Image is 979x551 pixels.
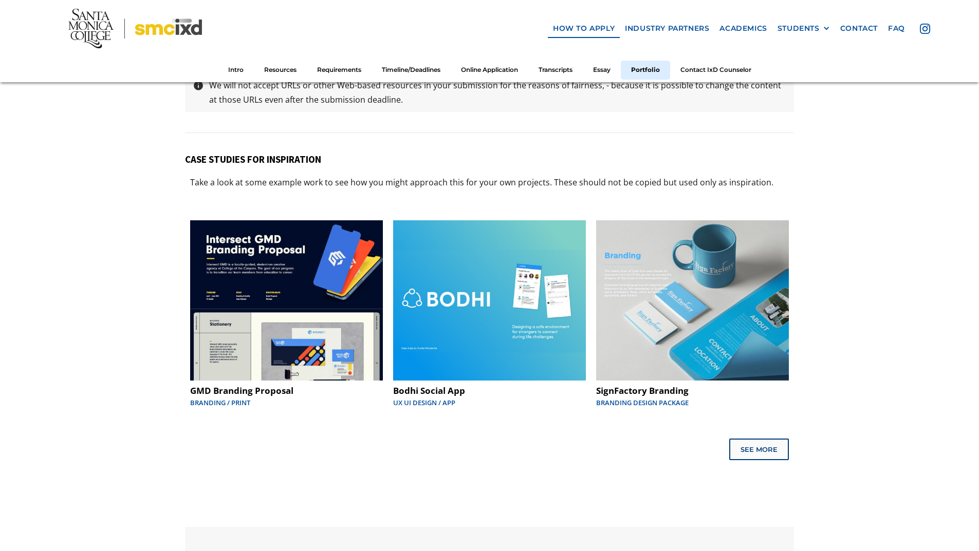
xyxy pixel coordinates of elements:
a: Transcripts [528,61,583,80]
a: Resources [254,61,307,80]
a: faq [883,19,910,38]
img: Santa Monica College - SMC IxD logo [68,9,202,48]
img: icon - instagram [920,24,930,34]
div: GMD Branding Proposal [190,386,383,396]
a: Essay [583,61,621,80]
div: STUDENTS [778,24,820,33]
div: List [185,439,794,460]
div: Bodhi Social App [393,386,586,396]
a: how to apply [548,19,620,38]
a: contact [835,19,883,38]
a: Requirements [307,61,372,80]
a: Portfolio [621,61,670,80]
a: Timeline/Deadlines [372,61,451,80]
div: Branding / Print [190,397,383,408]
div: Branding Design Package [596,397,789,408]
a: GMD Branding ProposalBranding / Print [185,215,388,413]
a: Contact IxD Counselor [670,61,762,80]
div: SignFactory Branding [596,386,789,396]
div: UX UI Design / App [393,397,586,408]
a: Next Page [729,439,789,460]
h5: CASE STUDIES FOR INSPIRATION [185,154,794,165]
a: Online Application [451,61,528,80]
a: Bodhi Social AppUX UI Design / App [388,215,591,413]
div: See More [741,446,778,454]
p: We will not accept URLs or other Web-based resources in your submission for the reasons of fairne... [204,79,791,106]
a: industry partners [620,19,714,38]
a: Academics [714,19,772,38]
a: SignFactory BrandingBranding Design Package [591,215,794,413]
div: STUDENTS [778,24,830,33]
a: Intro [218,61,254,80]
p: Take a look at some example work to see how you might approach this for your own projects. These ... [185,176,779,189]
